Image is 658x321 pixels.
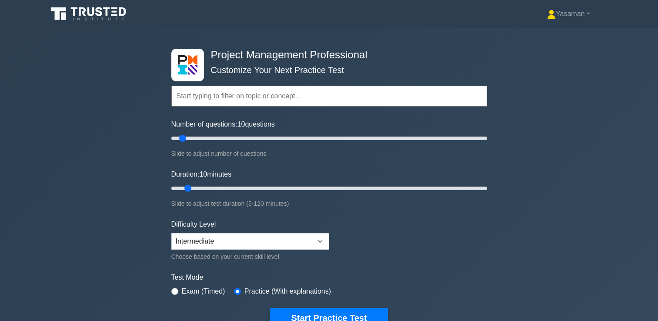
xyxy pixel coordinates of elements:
[207,49,444,61] h4: Project Management Professional
[199,171,207,178] span: 10
[171,86,487,107] input: Start typing to filter on topic or concept...
[171,251,329,262] div: Choose based on your current skill level
[182,286,225,297] label: Exam (Timed)
[171,198,487,209] div: Slide to adjust test duration (5-120 minutes)
[171,219,216,230] label: Difficulty Level
[171,272,487,283] label: Test Mode
[171,169,232,180] label: Duration: minutes
[171,148,487,159] div: Slide to adjust number of questions
[244,286,331,297] label: Practice (With explanations)
[237,120,245,128] span: 10
[171,119,275,130] label: Number of questions: questions
[526,5,611,23] a: Yasaman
